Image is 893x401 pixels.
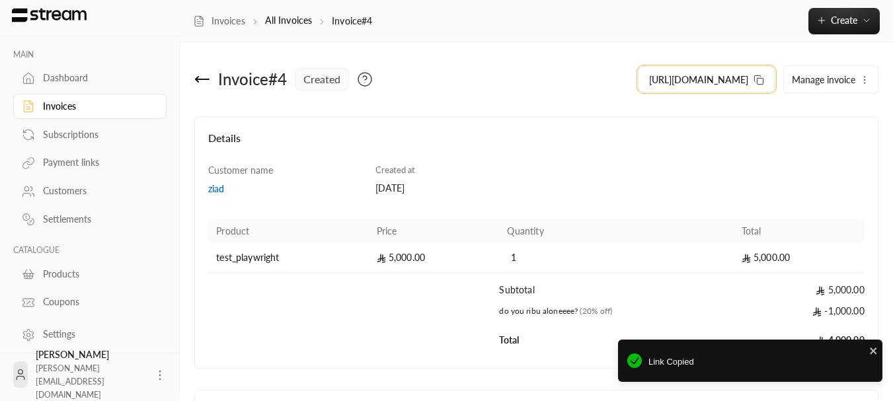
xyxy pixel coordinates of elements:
[734,243,865,273] td: 5,000.00
[13,245,167,256] p: CATALOGUE
[43,156,150,169] div: Payment links
[13,207,167,233] a: Settlements
[13,178,167,204] a: Customers
[831,15,857,26] span: Create
[13,50,167,60] p: MAIN
[36,348,145,401] div: [PERSON_NAME]
[43,71,150,85] div: Dashboard
[649,73,748,87] span: [URL][DOMAIN_NAME]
[43,100,150,113] div: Invoices
[265,15,312,26] a: All Invoices
[499,219,733,243] th: Quantity
[208,219,368,243] th: Product
[13,261,167,287] a: Products
[13,150,167,176] a: Payment links
[36,363,104,400] span: [PERSON_NAME][EMAIL_ADDRESS][DOMAIN_NAME]
[303,71,340,87] span: created
[13,94,167,120] a: Invoices
[375,182,530,195] div: [DATE]
[43,128,150,141] div: Subscriptions
[734,305,865,326] td: -1,000.00
[43,295,150,309] div: Coupons
[43,213,150,226] div: Settlements
[193,15,245,28] a: Invoices
[638,66,775,92] button: [URL][DOMAIN_NAME]
[332,15,372,28] p: Invoice#4
[13,322,167,347] a: Settings
[13,289,167,315] a: Coupons
[208,164,273,176] span: Customer name
[208,243,368,273] td: test_playwright
[792,74,855,85] span: Manage invoice
[507,251,520,264] span: 1
[869,344,878,357] button: close
[43,268,150,281] div: Products
[648,355,873,369] span: Link Copied
[369,219,500,243] th: Price
[208,130,865,159] h4: Details
[734,326,865,355] td: 4,000.00
[734,219,865,243] th: Total
[580,306,612,316] span: (20% off)
[193,14,372,28] nav: breadcrumb
[13,65,167,91] a: Dashboard
[13,122,167,147] a: Subscriptions
[218,69,287,90] div: Invoice # 4
[808,8,880,34] button: Create
[734,273,865,305] td: 5,000.00
[208,182,363,196] a: ziad
[784,66,878,92] button: Manage invoice
[369,243,500,273] td: 5,000.00
[499,305,733,326] td: do you ribu aloneeee?
[11,8,88,22] img: Logo
[499,273,733,305] td: Subtotal
[43,184,150,198] div: Customers
[208,219,865,355] table: Products
[499,326,733,355] td: Total
[375,164,415,175] span: Created at
[43,328,150,341] div: Settings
